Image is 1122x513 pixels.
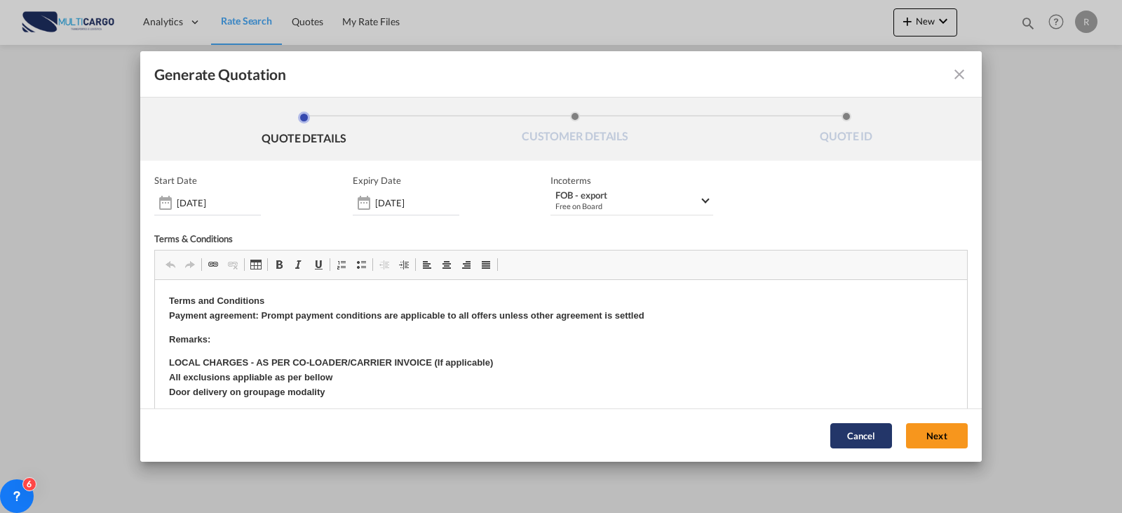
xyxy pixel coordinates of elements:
md-select: Select Incoterms: FOB - export Free on Board [550,190,713,215]
li: QUOTE ID [710,112,982,149]
a: Justificar [476,255,496,274]
span: Generate Quotation [154,65,286,84]
button: Next [906,423,968,448]
a: Alinhar Direita [457,255,476,274]
button: Cancel [830,423,892,448]
a: Tabela [246,255,266,274]
iframe: Editor, editor12 [155,280,967,420]
strong: Quote conditions: • Valid for non-hazardous general cargo. • Subject to final cargo details and a... [14,131,583,258]
a: Inserir/Editar Link (Ctrl+K) [203,255,223,274]
a: Lista numerada [332,255,351,274]
p: Expiry Date [353,175,401,186]
div: FOB - export [555,190,699,201]
a: Diminuir Recuo [374,255,394,274]
p: Start Date [154,175,197,186]
li: QUOTE DETAILS [168,112,440,149]
a: Sublinhado (Ctrl+U) [309,255,328,274]
div: Free on Board [555,201,699,211]
a: Remover Link [223,255,243,274]
a: Itálico (Ctrl+I) [289,255,309,274]
md-dialog: Generate QuotationQUOTE ... [140,51,982,462]
a: Centralizado [437,255,457,274]
a: Refazer (Ctrl+Y) [180,255,200,274]
span: Incoterms [550,175,713,186]
div: Terms & Conditions [154,233,561,250]
a: Desfazer (Ctrl+Z) [161,255,180,274]
input: Start date [177,197,261,208]
md-icon: icon-close fg-AAA8AD cursor m-0 [951,66,968,83]
input: Expiry date [375,197,459,208]
a: Alinhar Esquerda [417,255,437,274]
li: CUSTOMER DETAILS [440,112,711,149]
a: Aumentar Recuo [394,255,414,274]
a: Lista sem números [351,255,371,274]
a: Negrito (Ctrl+B) [269,255,289,274]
